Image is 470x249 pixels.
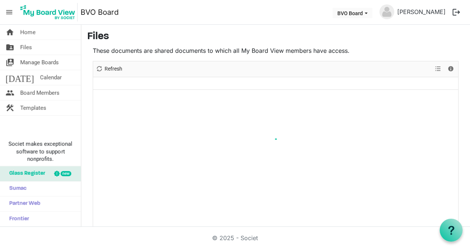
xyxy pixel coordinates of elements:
span: menu [2,5,16,19]
span: Board Members [20,85,59,100]
span: home [6,25,14,40]
span: [DATE] [6,70,34,85]
span: folder_shared [6,40,14,55]
h3: Files [87,31,464,43]
span: Files [20,40,32,55]
a: My Board View Logo [18,3,81,21]
span: Frontier [6,212,29,226]
button: logout [449,4,464,20]
span: Sumac [6,181,27,196]
span: Glass Register [6,166,45,181]
a: BVO Board [81,5,119,20]
span: construction [6,100,14,115]
span: Partner Web [6,197,40,211]
a: [PERSON_NAME] [394,4,449,19]
div: new [61,171,71,176]
img: no-profile-picture.svg [379,4,394,19]
span: Manage Boards [20,55,59,70]
img: My Board View Logo [18,3,78,21]
span: Societ makes exceptional software to support nonprofits. [3,140,78,163]
span: people [6,85,14,100]
span: switch_account [6,55,14,70]
p: These documents are shared documents to which all My Board View members have access. [93,46,459,55]
button: BVO Board dropdownbutton [333,8,372,18]
span: Templates [20,100,46,115]
span: Home [20,25,35,40]
span: Calendar [40,70,62,85]
a: © 2025 - Societ [212,234,258,242]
